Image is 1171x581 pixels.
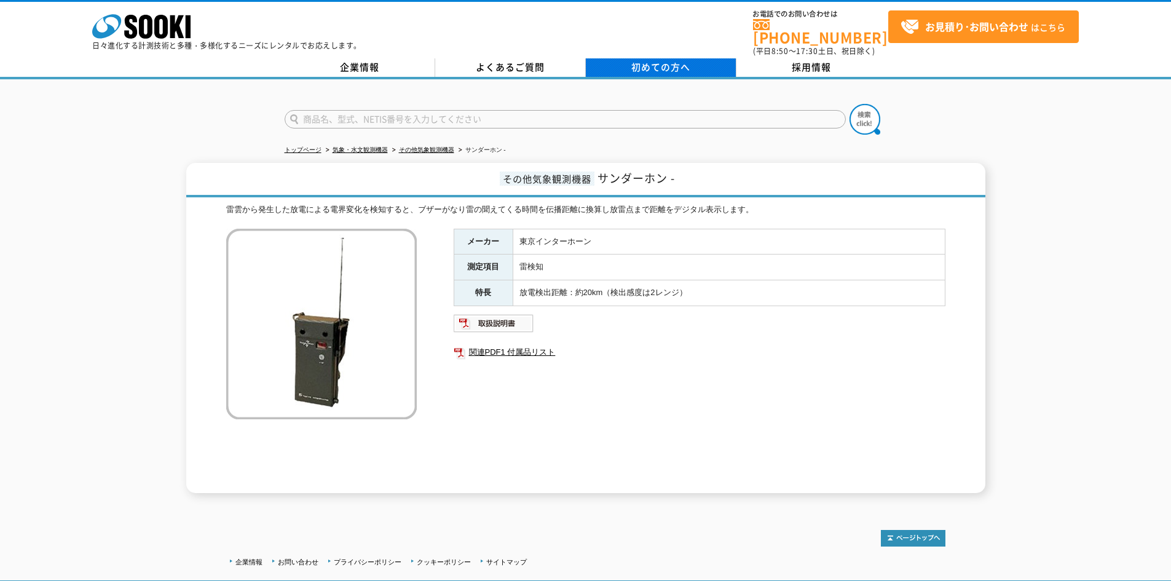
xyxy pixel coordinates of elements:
img: トップページへ [881,530,945,547]
a: クッキーポリシー [417,558,471,566]
input: 商品名、型式、NETIS番号を入力してください [285,110,846,128]
a: 企業情報 [235,558,262,566]
li: サンダーホン - [456,144,506,157]
span: 17:30 [796,45,818,57]
td: 放電検出距離：約20km（検出感度は2レンジ） [513,280,945,306]
th: 特長 [454,280,513,306]
img: サンダーホン - [226,229,417,419]
a: その他気象観測機器 [399,146,454,153]
a: お問い合わせ [278,558,318,566]
span: お電話でのお問い合わせは [753,10,888,18]
a: 採用情報 [736,58,887,77]
a: 取扱説明書 [454,322,534,331]
span: その他気象観測機器 [500,172,594,186]
a: 関連PDF1 付属品リスト [454,344,945,360]
a: お見積り･お問い合わせはこちら [888,10,1079,43]
span: サンダーホン - [597,170,675,186]
a: 気象・水文観測機器 [333,146,388,153]
a: 企業情報 [285,58,435,77]
th: メーカー [454,229,513,255]
p: 日々進化する計測技術と多種・多様化するニーズにレンタルでお応えします。 [92,42,361,49]
td: 東京インターホーン [513,229,945,255]
a: トップページ [285,146,321,153]
span: (平日 ～ 土日、祝日除く) [753,45,875,57]
span: 8:50 [771,45,789,57]
div: 雷雲から発生した放電による電界変化を検知すると、ブザーがなり雷の聞えてくる時間を伝播距離に換算し放雷点まで距離をデジタル表示します。 [226,204,945,216]
span: はこちら [901,18,1065,36]
th: 測定項目 [454,255,513,280]
a: [PHONE_NUMBER] [753,19,888,44]
strong: お見積り･お問い合わせ [925,19,1028,34]
td: 雷検知 [513,255,945,280]
a: 初めての方へ [586,58,736,77]
a: サイトマップ [486,558,527,566]
a: よくあるご質問 [435,58,586,77]
img: 取扱説明書 [454,314,534,333]
img: btn_search.png [850,104,880,135]
span: 初めての方へ [631,60,690,74]
a: プライバシーポリシー [334,558,401,566]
